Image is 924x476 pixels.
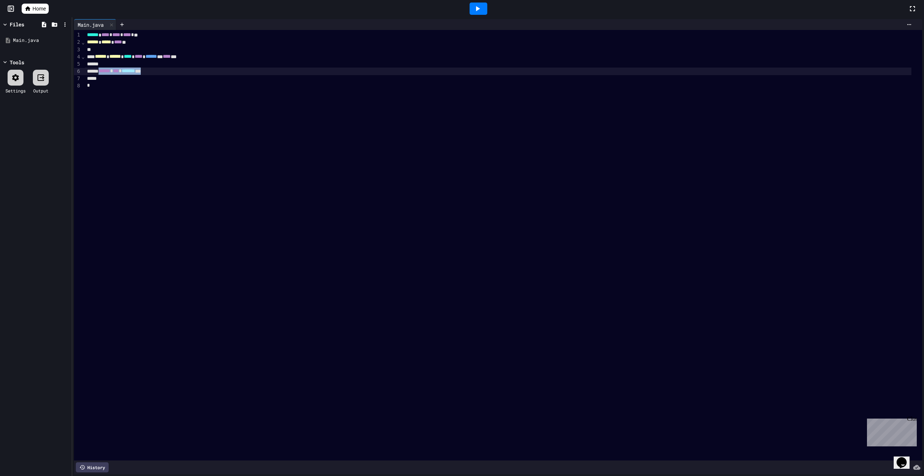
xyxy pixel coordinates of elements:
[74,31,81,39] div: 1
[894,447,917,469] iframe: chat widget
[81,54,85,60] span: Fold line
[81,39,85,45] span: Fold line
[74,61,81,68] div: 5
[32,5,46,12] span: Home
[76,462,109,472] div: History
[33,87,48,94] div: Output
[3,3,50,46] div: Chat with us now!Close
[10,59,24,66] div: Tools
[10,21,24,28] div: Files
[5,87,26,94] div: Settings
[22,4,49,14] a: Home
[74,21,107,29] div: Main.java
[864,416,917,446] iframe: chat widget
[13,37,69,44] div: Main.java
[74,19,116,30] div: Main.java
[74,82,81,90] div: 8
[74,75,81,82] div: 7
[74,39,81,46] div: 2
[74,53,81,61] div: 4
[74,68,81,75] div: 6
[74,46,81,53] div: 3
